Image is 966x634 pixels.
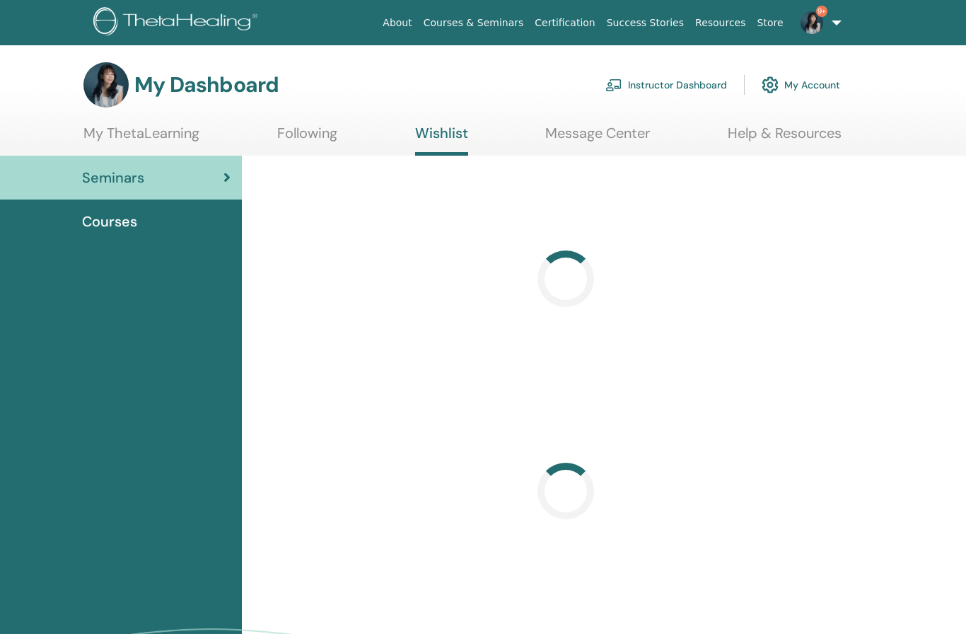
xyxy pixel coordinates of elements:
img: cog.svg [762,73,779,97]
a: Courses & Seminars [418,10,530,36]
a: My Account [762,69,840,100]
span: Seminars [82,167,144,188]
a: Store [752,10,789,36]
a: Resources [689,10,752,36]
a: My ThetaLearning [83,125,199,152]
span: 9+ [816,6,827,17]
a: Success Stories [601,10,689,36]
img: chalkboard-teacher.svg [605,79,622,91]
img: logo.png [93,7,262,39]
a: Following [277,125,337,152]
a: Message Center [545,125,650,152]
a: Wishlist [415,125,468,156]
span: Courses [82,211,137,232]
img: default.jpg [83,62,129,108]
img: default.jpg [801,11,823,34]
h3: My Dashboard [134,72,279,98]
a: About [377,10,417,36]
a: Instructor Dashboard [605,69,727,100]
a: Help & Resources [728,125,842,152]
a: Certification [529,10,600,36]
